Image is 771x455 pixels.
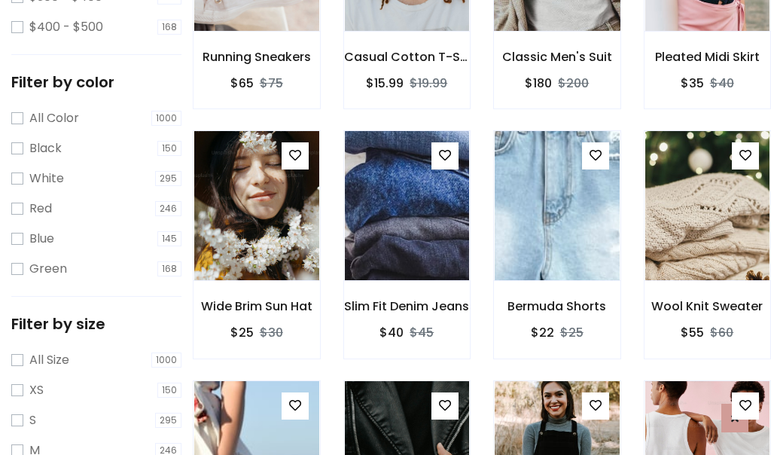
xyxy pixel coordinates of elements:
[11,73,181,91] h5: Filter by color
[494,299,620,313] h6: Bermuda Shorts
[151,111,181,126] span: 1000
[29,109,79,127] label: All Color
[157,231,181,246] span: 145
[157,261,181,276] span: 168
[29,169,64,188] label: White
[194,299,320,313] h6: Wide Brim Sun Hat
[344,299,471,313] h6: Slim Fit Denim Jeans
[157,383,181,398] span: 150
[230,76,254,90] h6: $65
[710,324,733,341] del: $60
[560,324,584,341] del: $25
[29,200,52,218] label: Red
[11,315,181,333] h5: Filter by size
[230,325,254,340] h6: $25
[379,325,404,340] h6: $40
[157,20,181,35] span: 168
[29,381,44,399] label: XS
[645,299,771,313] h6: Wool Knit Sweater
[155,413,181,428] span: 295
[29,139,62,157] label: Black
[410,324,434,341] del: $45
[151,353,181,368] span: 1000
[710,75,734,92] del: $40
[29,351,69,369] label: All Size
[29,411,36,429] label: S
[260,75,283,92] del: $75
[344,50,471,64] h6: Casual Cotton T-Shirt
[29,260,67,278] label: Green
[410,75,447,92] del: $19.99
[194,50,320,64] h6: Running Sneakers
[531,325,554,340] h6: $22
[29,18,103,36] label: $400 - $500
[29,230,54,248] label: Blue
[681,325,704,340] h6: $55
[525,76,552,90] h6: $180
[157,141,181,156] span: 150
[366,76,404,90] h6: $15.99
[155,171,181,186] span: 295
[645,50,771,64] h6: Pleated Midi Skirt
[260,324,283,341] del: $30
[558,75,589,92] del: $200
[155,201,181,216] span: 246
[681,76,704,90] h6: $35
[494,50,620,64] h6: Classic Men's Suit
